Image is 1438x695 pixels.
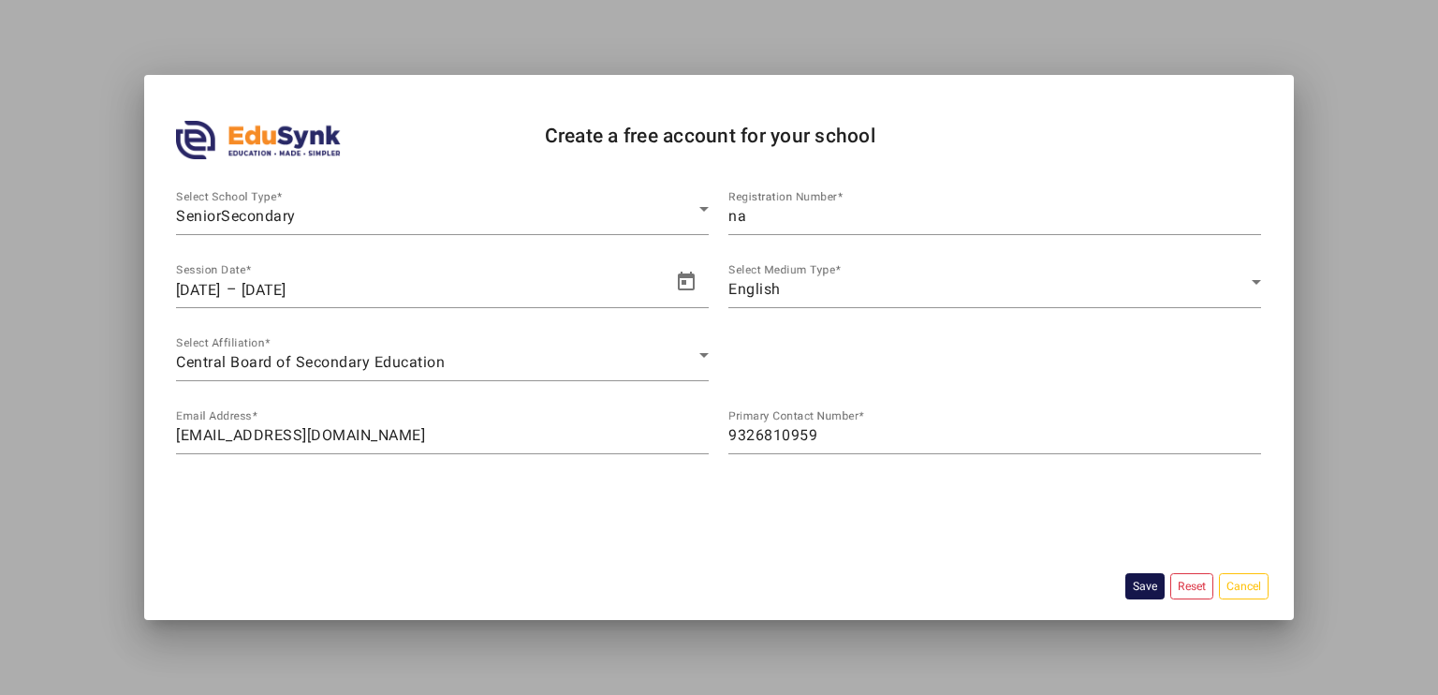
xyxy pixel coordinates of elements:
button: Save [1125,573,1165,599]
button: Open calendar [664,259,709,304]
mat-label: Session Date [176,263,245,276]
span: – [227,278,238,301]
mat-label: Primary Contact Number [728,409,858,422]
mat-label: Select Affiliation [176,336,265,349]
input: Primary Contact Number [728,424,1261,447]
button: Reset [1170,573,1213,599]
h4: Create a free account for your school [545,125,1078,148]
span: Central Board of Secondary Education [176,353,445,371]
input: Enter NA if not applicable [728,205,1261,228]
mat-label: Email Address [176,409,252,422]
span: English [728,280,781,298]
input: End date [242,278,480,301]
img: edusynk.png [176,121,341,160]
button: Cancel [1219,573,1269,599]
mat-label: Select Medium Type [728,263,835,276]
mat-label: Registration Number [728,190,837,203]
mat-label: Select School Type [176,190,276,203]
iframe: reCAPTCHA [176,475,461,548]
span: SeniorSecondary [176,207,296,225]
input: name@work-email.com [176,424,709,447]
input: Start date [176,278,223,301]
